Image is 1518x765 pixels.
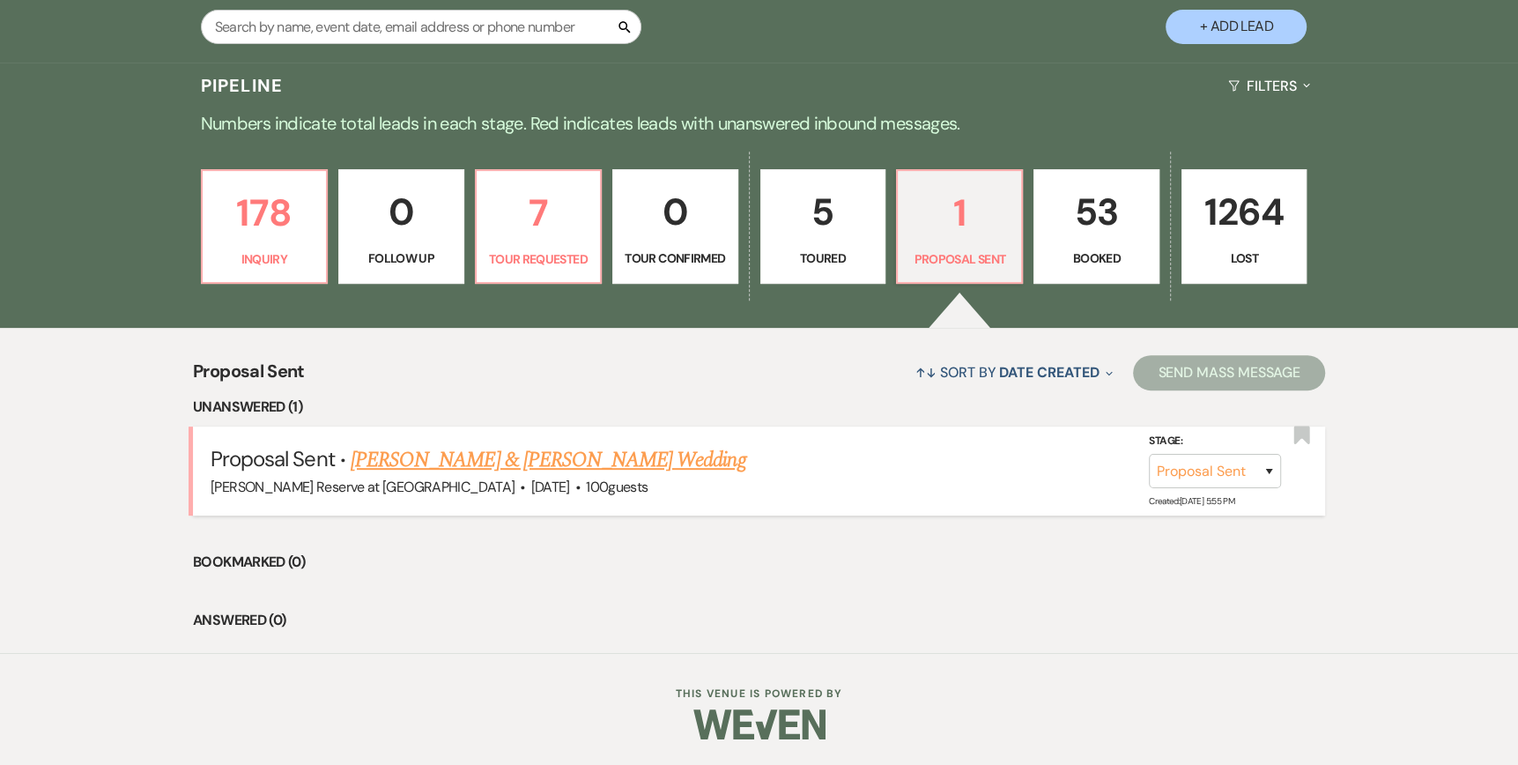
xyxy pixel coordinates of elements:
[193,358,305,396] span: Proposal Sent
[1045,182,1147,241] p: 53
[624,182,726,241] p: 0
[1193,182,1295,241] p: 1264
[1033,169,1159,284] a: 53Booked
[350,182,452,241] p: 0
[350,249,452,268] p: Follow Up
[908,249,1011,269] p: Proposal Sent
[211,445,335,472] span: Proposal Sent
[201,169,328,284] a: 178Inquiry
[1045,249,1147,268] p: Booked
[772,249,874,268] p: Toured
[612,169,737,284] a: 0Tour Confirmed
[201,73,284,98] h3: Pipeline
[531,478,570,496] span: [DATE]
[999,363,1099,382] span: Date Created
[1149,495,1234,507] span: Created: [DATE] 5:55 PM
[908,183,1011,242] p: 1
[896,169,1023,284] a: 1Proposal Sent
[586,478,648,496] span: 100 guests
[193,609,1325,632] li: Answered (0)
[1221,63,1317,109] button: Filters
[201,10,641,44] input: Search by name, event date, email address or phone number
[1149,432,1281,451] label: Stage:
[193,396,1325,419] li: Unanswered (1)
[772,182,874,241] p: 5
[693,694,826,755] img: Weven Logo
[475,169,602,284] a: 7Tour Requested
[213,249,315,269] p: Inquiry
[624,249,726,268] p: Tour Confirmed
[211,478,515,496] span: [PERSON_NAME] Reserve at [GEOGRAPHIC_DATA]
[915,363,937,382] span: ↑↓
[1133,355,1325,390] button: Send Mass Message
[1193,249,1295,268] p: Lost
[1181,169,1307,284] a: 1264Lost
[760,169,885,284] a: 5Toured
[1166,10,1307,44] button: + Add Lead
[338,169,463,284] a: 0Follow Up
[213,183,315,242] p: 178
[193,551,1325,574] li: Bookmarked (0)
[125,109,1394,137] p: Numbers indicate total leads in each stage. Red indicates leads with unanswered inbound messages.
[908,349,1120,396] button: Sort By Date Created
[487,249,589,269] p: Tour Requested
[487,183,589,242] p: 7
[351,444,745,476] a: [PERSON_NAME] & [PERSON_NAME] Wedding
